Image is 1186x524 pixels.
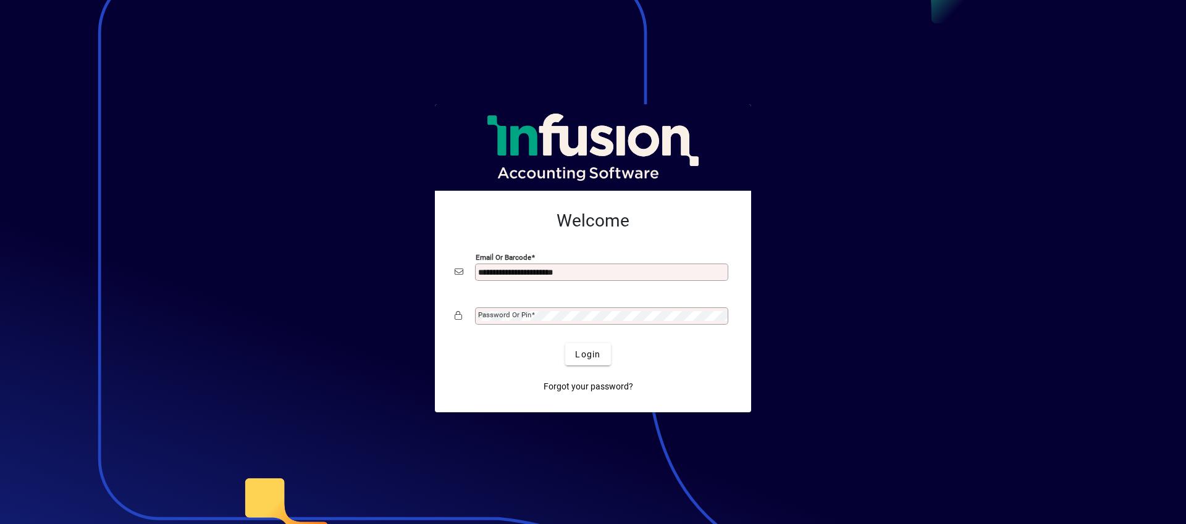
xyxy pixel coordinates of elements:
h2: Welcome [455,210,731,231]
mat-label: Password or Pin [478,310,531,319]
mat-label: Email or Barcode [476,253,531,262]
button: Login [565,343,610,365]
span: Forgot your password? [544,380,633,393]
span: Login [575,348,600,361]
a: Forgot your password? [539,375,638,397]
